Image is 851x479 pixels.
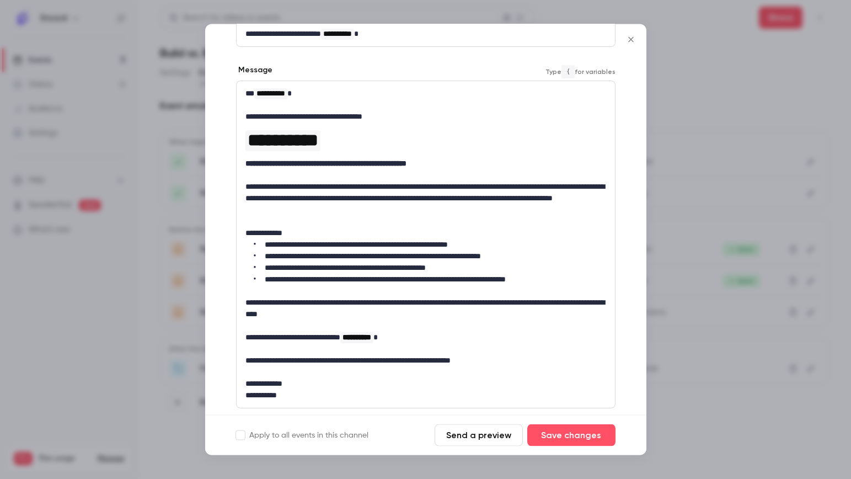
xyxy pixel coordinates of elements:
[527,424,615,446] button: Save changes
[435,424,523,446] button: Send a preview
[561,65,575,78] code: {
[236,65,272,76] label: Message
[620,29,642,51] button: Close
[237,82,615,408] div: editor
[545,65,615,78] span: Type for variables
[237,22,615,47] div: editor
[236,430,368,441] label: Apply to all events in this channel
